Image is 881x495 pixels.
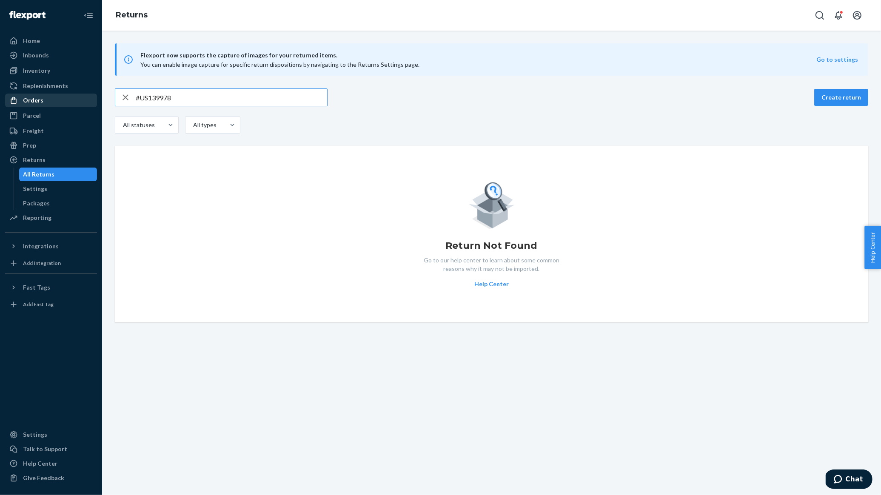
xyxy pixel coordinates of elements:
button: Open Search Box [811,7,828,24]
div: Replenishments [23,82,68,90]
div: Settings [23,185,48,193]
a: Add Integration [5,256,97,270]
div: Inventory [23,66,50,75]
button: Open account menu [849,7,866,24]
span: Flexport now supports the capture of images for your returned items. [140,50,816,60]
a: Inbounds [5,48,97,62]
img: Empty list [468,180,515,229]
div: Freight [23,127,44,135]
a: Inventory [5,64,97,77]
input: Search returns by rma, id, tracking number [136,89,327,106]
iframe: Opens a widget where you can chat to one of our agents [826,469,872,491]
a: Home [5,34,97,48]
a: Orders [5,94,97,107]
button: Fast Tags [5,281,97,294]
div: Integrations [23,242,59,250]
button: Create return [814,89,868,106]
div: All Returns [23,170,55,179]
div: Prep [23,141,36,150]
div: Give Feedback [23,474,64,482]
a: Returns [116,10,148,20]
a: Prep [5,139,97,152]
div: Home [23,37,40,45]
div: Parcel [23,111,41,120]
div: Help Center [23,459,57,468]
div: Orders [23,96,43,105]
button: Help Center [864,226,881,269]
div: Inbounds [23,51,49,60]
button: Help Center [474,280,509,288]
p: Go to our help center to learn about some common reasons why it may not be imported. [417,256,566,273]
a: All Returns [19,168,97,181]
a: Replenishments [5,79,97,93]
a: Packages [19,196,97,210]
div: Fast Tags [23,283,50,292]
h1: Return Not Found [446,239,538,253]
button: Give Feedback [5,471,97,485]
div: All statuses [123,121,154,129]
a: Settings [5,428,97,441]
button: Talk to Support [5,442,97,456]
a: Help Center [5,457,97,470]
a: Reporting [5,211,97,225]
div: Packages [23,199,50,208]
a: Freight [5,124,97,138]
div: All types [193,121,215,129]
span: You can enable image capture for specific return dispositions by navigating to the Returns Settin... [140,61,419,68]
img: Flexport logo [9,11,46,20]
div: Returns [23,156,46,164]
a: Parcel [5,109,97,122]
ol: breadcrumbs [109,3,154,28]
a: Add Fast Tag [5,298,97,311]
button: Open notifications [830,7,847,24]
a: Returns [5,153,97,167]
div: Add Fast Tag [23,301,54,308]
button: Close Navigation [80,7,97,24]
button: Integrations [5,239,97,253]
div: Reporting [23,213,51,222]
div: Add Integration [23,259,61,267]
a: Settings [19,182,97,196]
div: Talk to Support [23,445,67,453]
div: Settings [23,430,47,439]
button: Go to settings [816,55,858,64]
